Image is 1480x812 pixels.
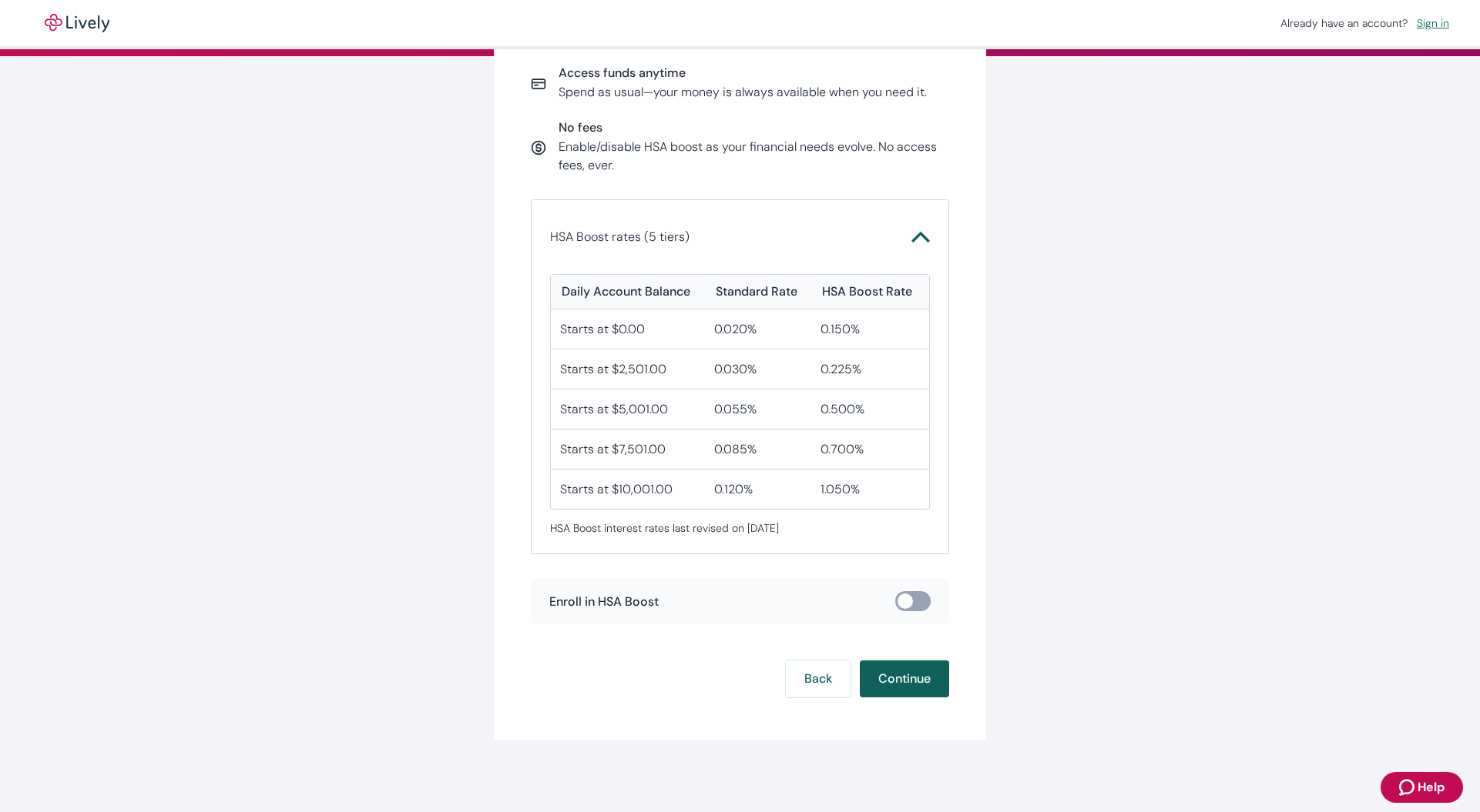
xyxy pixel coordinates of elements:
div: 0.055% [705,389,812,429]
span: No fees [559,120,950,135]
svg: Currency icon [531,140,546,155]
a: Sign in [1411,13,1455,33]
div: 0.700% [811,429,930,469]
span: HSA Boost interest rates last revised on [DATE] [550,522,931,535]
div: HSA Boost rates (5 tiers) [550,256,931,535]
span: Help [1418,778,1445,797]
img: Lively [34,14,120,32]
div: 0.225% [811,349,930,389]
p: Enable/disable HSA boost as your financial needs evolve. No access fees, ever. [559,138,950,175]
button: Back [786,660,851,697]
div: Starts at $2,501.00 [551,349,705,389]
button: HSA Boost rates (5 tiers) [550,219,931,256]
span: Enroll in HSA Boost [549,594,659,609]
svg: Card icon [531,76,546,92]
div: 0.085% [705,429,812,469]
div: Standard Rate [716,283,797,299]
div: Daily Account Balance [562,283,690,299]
div: 0.030% [705,349,812,389]
div: 0.500% [811,389,930,429]
div: Starts at $7,501.00 [551,429,705,469]
div: 0.020% [705,309,812,349]
p: Spend as usual—your money is always available when you need it. [559,83,927,102]
button: Continue [860,660,949,697]
div: 0.120% [705,469,812,509]
div: 0.150% [811,309,930,349]
button: Zendesk support iconHelp [1381,772,1463,803]
p: HSA Boost rates (5 tiers) [550,228,690,246]
div: Starts at $5,001.00 [551,389,705,429]
div: Starts at $10,001.00 [551,469,705,509]
span: Access funds anytime [559,65,927,80]
div: HSA Boost Rate [822,283,912,299]
div: Starts at $0.00 [551,309,705,349]
div: Already have an account? [1280,15,1455,32]
svg: Zendesk support icon [1399,778,1418,797]
div: 1.050% [811,469,930,509]
svg: Chevron icon [911,228,930,246]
